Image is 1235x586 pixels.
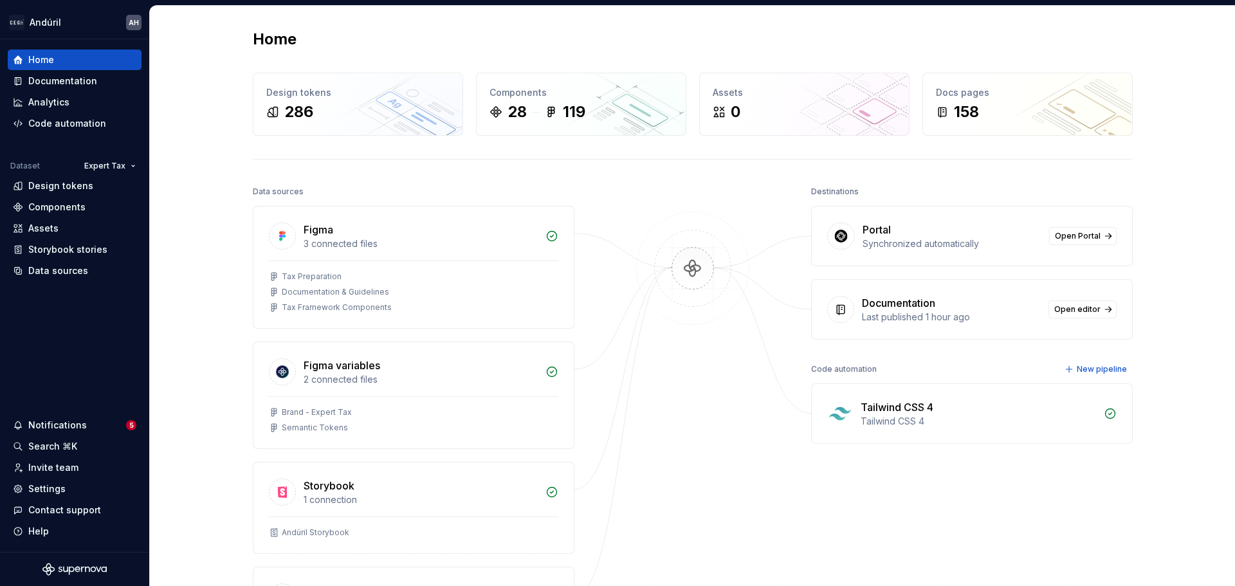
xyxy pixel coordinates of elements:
div: Documentation [28,75,97,87]
button: Contact support [8,500,142,520]
a: Open editor [1048,300,1117,318]
a: Invite team [8,457,142,478]
div: Andúril [30,16,61,29]
button: Search ⌘K [8,436,142,457]
div: Last published 1 hour ago [862,311,1041,324]
div: Tax Preparation [282,271,342,282]
a: Storybook1 connectionAndúril Storybook [253,462,574,554]
div: Tailwind CSS 4 [861,415,1096,428]
div: Figma variables [304,358,380,373]
div: Design tokens [266,86,450,99]
span: New pipeline [1077,364,1127,374]
div: Figma [304,222,333,237]
div: 2 connected files [304,373,538,386]
div: AH [129,17,139,28]
a: Open Portal [1049,227,1117,245]
a: Data sources [8,261,142,281]
div: Tailwind CSS 4 [861,399,933,415]
a: Settings [8,479,142,499]
div: 28 [508,102,527,122]
div: 119 [563,102,585,122]
a: Home [8,50,142,70]
a: Docs pages158 [922,73,1133,136]
div: Dataset [10,161,40,171]
div: Documentation [862,295,935,311]
div: Settings [28,482,66,495]
a: Storybook stories [8,239,142,260]
a: Analytics [8,92,142,113]
div: 1 connection [304,493,538,506]
div: Notifications [28,419,87,432]
div: Storybook stories [28,243,107,256]
a: Design tokens286 [253,73,463,136]
a: Figma variables2 connected filesBrand - Expert TaxSemantic Tokens [253,342,574,449]
div: Brand - Expert Tax [282,407,352,417]
div: Analytics [28,96,69,109]
div: Storybook [304,478,354,493]
span: Expert Tax [84,161,125,171]
div: Andúril Storybook [282,527,349,538]
div: Data sources [28,264,88,277]
div: Code automation [28,117,106,130]
div: Invite team [28,461,78,474]
div: Design tokens [28,179,93,192]
button: Help [8,521,142,542]
a: Design tokens [8,176,142,196]
div: Synchronized automatically [863,237,1041,250]
a: Components28119 [476,73,686,136]
a: Assets [8,218,142,239]
button: Expert Tax [78,157,142,175]
div: Docs pages [936,86,1119,99]
div: Tax Framework Components [282,302,392,313]
div: Components [489,86,673,99]
a: Assets0 [699,73,910,136]
div: 286 [284,102,313,122]
div: Assets [713,86,896,99]
span: 5 [126,420,136,430]
div: 0 [731,102,740,122]
a: Figma3 connected filesTax PreparationDocumentation & GuidelinesTax Framework Components [253,206,574,329]
div: Destinations [811,183,859,201]
div: Components [28,201,86,214]
div: 158 [954,102,979,122]
a: Components [8,197,142,217]
div: Home [28,53,54,66]
div: Documentation & Guidelines [282,287,389,297]
div: Contact support [28,504,101,517]
div: Semantic Tokens [282,423,348,433]
div: 3 connected files [304,237,538,250]
a: Code automation [8,113,142,134]
a: Documentation [8,71,142,91]
span: Open Portal [1055,231,1101,241]
h2: Home [253,29,297,50]
button: New pipeline [1061,360,1133,378]
div: Code automation [811,360,877,378]
img: 572984b3-56a8-419d-98bc-7b186c70b928.png [9,15,24,30]
div: Help [28,525,49,538]
div: Search ⌘K [28,440,77,453]
span: Open editor [1054,304,1101,315]
button: AndúrilAH [3,8,147,36]
button: Notifications5 [8,415,142,435]
div: Data sources [253,183,304,201]
div: Portal [863,222,891,237]
svg: Supernova Logo [42,563,107,576]
div: Assets [28,222,59,235]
